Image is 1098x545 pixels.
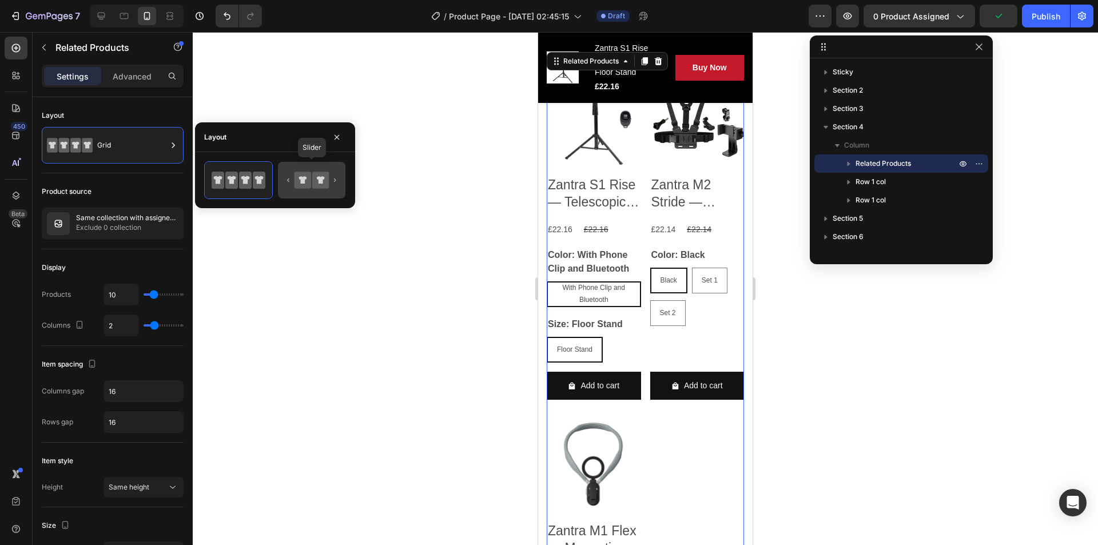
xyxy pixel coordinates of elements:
[864,5,975,27] button: 0 product assigned
[1059,489,1087,516] div: Open Intercom Messenger
[608,11,625,21] span: Draft
[9,209,27,218] div: Beta
[873,10,949,22] span: 0 product assigned
[833,121,864,133] span: Section 4
[833,213,863,224] span: Section 5
[11,122,27,131] div: 450
[5,5,85,27] button: 7
[844,140,869,151] span: Column
[1022,5,1070,27] button: Publish
[833,231,864,242] span: Section 6
[538,32,753,545] iframe: Design area
[42,289,71,300] div: Products
[42,110,64,121] div: Layout
[856,194,886,206] span: Row 1 col
[833,103,864,114] span: Section 3
[833,66,853,78] span: Sticky
[104,381,183,401] input: Auto
[76,222,178,233] p: Exclude 0 collection
[42,357,99,372] div: Item spacing
[104,477,184,498] button: Same height
[47,212,70,235] img: related feature img
[42,518,72,534] div: Size
[104,315,138,336] input: Auto
[216,5,262,27] div: Undo/Redo
[204,132,226,142] div: Layout
[833,249,863,261] span: Section 7
[449,10,569,22] span: Product Page - [DATE] 02:45:15
[42,417,73,427] div: Rows gap
[9,490,103,526] h2: Zantra M1 Flex — Magnetic Neck Mount
[833,85,863,96] span: Section 2
[856,176,886,188] span: Row 1 col
[1032,10,1060,22] div: Publish
[76,214,178,222] p: Same collection with assigned product
[42,318,86,333] div: Columns
[23,24,83,34] div: Related Products
[42,456,73,466] div: Item style
[444,10,447,22] span: /
[856,158,911,169] span: Related Products
[97,132,167,158] div: Grid
[104,284,138,305] input: Auto
[104,412,183,432] input: Auto
[75,9,80,23] p: 7
[42,482,63,492] div: Height
[55,41,153,54] p: Related Products
[42,386,84,396] div: Columns gap
[113,70,152,82] p: Advanced
[57,70,89,82] p: Settings
[42,262,66,273] div: Display
[42,186,91,197] div: Product source
[109,483,149,491] span: Same height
